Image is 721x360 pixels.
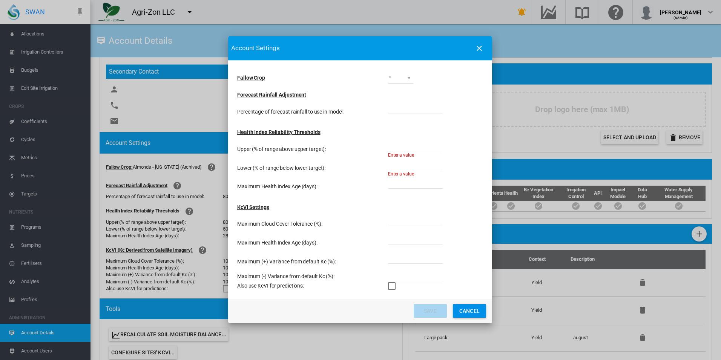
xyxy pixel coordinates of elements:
[237,165,388,172] div: Lower (% of range below lower target):
[388,151,416,158] span: Enter a value
[475,44,484,53] md-icon: icon-close
[237,74,388,82] label: Fallow Crop
[237,108,388,116] div: Percentage of forecast rainfall to use in model:
[388,169,416,177] span: Enter a value
[231,44,279,53] span: Account Settings
[237,273,388,280] div: Maximum (-) Variance from default Kc (%):
[237,239,388,247] div: Maximum Health Index Age (days):
[237,129,321,136] div: Health Index Reliability Thresholds
[237,258,388,266] div: Maximum (+) Variance from default Kc (%):
[237,183,388,191] div: Maximum Health Index Age (days):
[472,41,487,56] button: icon-close
[228,36,492,323] md-dialog: Fallow Crop ...
[237,91,306,99] div: Forecast Rainfall Adjustment
[237,220,388,228] div: Maximum Cloud Cover Tolerance (%):
[237,282,388,290] div: Also use KcVI for predictions:
[414,304,447,318] button: Save
[237,146,388,153] div: Upper (% of range above upper target):
[453,304,486,318] button: Cancel
[237,204,269,211] div: KcVI Settings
